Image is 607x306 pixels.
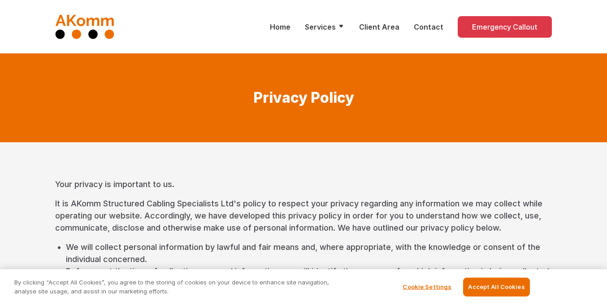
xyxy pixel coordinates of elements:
a: Contact [414,22,443,32]
h1: Privacy Policy [142,89,465,106]
p: Your privacy is important to us. [55,178,552,190]
li: We will collect personal information by lawful and fair means and, where appropriate, with the kn... [66,241,552,265]
li: Before or at the time of collecting personal information, we will identify the purposes for which... [66,265,552,277]
a: Services [305,22,345,32]
a: Emergency Callout [458,16,552,38]
p: It is AKomm Structured Cabling Specialists Ltd's policy to respect your privacy regarding any inf... [55,197,552,234]
p: By clicking “Accept All Cookies”, you agree to the storing of cookies on your device to enhance s... [14,278,334,296]
button: Accept All Cookies [463,278,529,297]
button: Cookie Settings [399,278,455,296]
img: AKomm [55,14,115,39]
a: Client Area [359,22,399,32]
a: Home [270,22,290,32]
